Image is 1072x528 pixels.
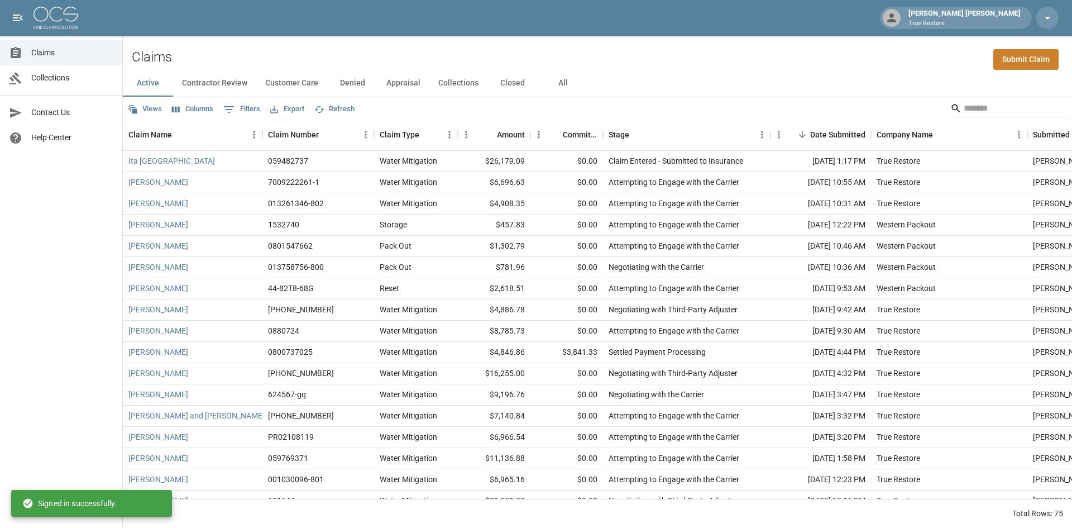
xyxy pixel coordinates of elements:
a: [PERSON_NAME] [128,198,188,209]
div: Claim Entered - Submitted to Insurance [609,155,743,167]
div: dynamic tabs [123,70,1072,97]
div: True Restore [877,198,920,209]
div: Water Mitigation [380,495,437,506]
div: Attempting to Engage with the Carrier [609,219,739,230]
div: $0.00 [530,299,603,321]
div: [DATE] 9:42 AM [770,299,871,321]
a: [PERSON_NAME] [128,219,188,230]
div: True Restore [877,453,920,464]
div: $6,965.16 [458,469,530,491]
div: Total Rows: 75 [1012,508,1063,519]
span: Contact Us [31,107,113,118]
div: [DATE] 3:20 PM [770,427,871,448]
span: Collections [31,72,113,84]
a: Ita [GEOGRAPHIC_DATA] [128,155,215,167]
div: Amount [497,119,525,150]
div: Date Submitted [770,119,871,150]
div: True Restore [877,177,920,188]
div: Water Mitigation [380,368,437,379]
button: Export [267,101,307,118]
div: Claim Name [123,119,262,150]
div: Claim Type [374,119,458,150]
div: $0.00 [530,193,603,215]
a: [PERSON_NAME] [128,325,188,336]
div: Western Packout [877,240,936,251]
button: Select columns [169,101,216,118]
div: Water Mitigation [380,474,437,485]
div: Attempting to Engage with the Carrier [609,177,739,188]
div: Attempting to Engage with the Carrier [609,325,739,336]
div: 01-009-049167 [268,410,334,421]
div: [DATE] 12:22 PM [770,215,871,236]
button: Views [125,101,165,118]
div: 601644-gq [268,495,306,506]
div: $26,179.09 [458,151,530,172]
button: Menu [246,126,262,143]
div: Reset [380,283,399,294]
div: Attempting to Engage with the Carrier [609,474,739,485]
div: $6,696.63 [458,172,530,193]
div: $0.00 [530,406,603,427]
div: $4,886.78 [458,299,530,321]
div: Negotiating with the Carrier [609,261,704,273]
div: Pack Out [380,261,411,273]
div: $0.00 [530,151,603,172]
div: [DATE] 10:31 AM [770,193,871,215]
div: Claim Name [128,119,172,150]
div: $0.00 [530,448,603,469]
div: Water Mitigation [380,177,437,188]
p: True Restore [908,19,1021,28]
div: Water Mitigation [380,198,437,209]
div: [DATE] 12:23 PM [770,469,871,491]
button: Menu [357,126,374,143]
div: True Restore [877,495,920,506]
button: Sort [933,127,949,142]
button: Menu [441,126,458,143]
div: $1,302.79 [458,236,530,257]
button: All [538,70,588,97]
button: Menu [770,126,787,143]
div: True Restore [877,389,920,400]
div: $0.00 [530,469,603,491]
div: [DATE] 9:30 AM [770,321,871,342]
a: [PERSON_NAME] [128,261,188,273]
div: $2,618.51 [458,278,530,299]
div: $0.00 [530,427,603,448]
button: Sort [547,127,563,142]
div: Water Mitigation [380,453,437,464]
div: $16,255.00 [458,363,530,384]
div: Water Mitigation [380,325,437,336]
div: $457.83 [458,215,530,236]
a: [PERSON_NAME] [128,474,188,485]
div: [DATE] 3:47 PM [770,384,871,406]
div: Water Mitigation [380,155,437,167]
div: $0.00 [530,363,603,384]
a: [PERSON_NAME] [128,389,188,400]
div: Date Submitted [810,119,865,150]
button: Sort [795,127,810,142]
div: 0880724 [268,325,299,336]
div: [DATE] 10:46 AM [770,236,871,257]
button: Contractor Review [173,70,256,97]
div: Attempting to Engage with the Carrier [609,431,739,443]
div: 001030096-801 [268,474,324,485]
div: 013758756-800 [268,261,324,273]
div: Water Mitigation [380,410,437,421]
div: Negotiating with Third-Party Adjuster [609,304,738,315]
button: Menu [458,126,475,143]
img: ocs-logo-white-transparent.png [33,7,78,29]
span: Help Center [31,132,113,144]
button: Menu [530,126,547,143]
button: Sort [481,127,497,142]
a: [PERSON_NAME] [128,431,188,443]
div: PR02108119 [268,431,314,443]
div: Western Packout [877,261,936,273]
div: Search [950,99,1070,120]
div: 0800737025 [268,346,313,358]
button: Customer Care [256,70,327,97]
button: open drawer [7,7,29,29]
div: Attempting to Engage with the Carrier [609,198,739,209]
a: Submit Claim [993,49,1059,70]
div: Claim Type [380,119,419,150]
div: 1532740 [268,219,299,230]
